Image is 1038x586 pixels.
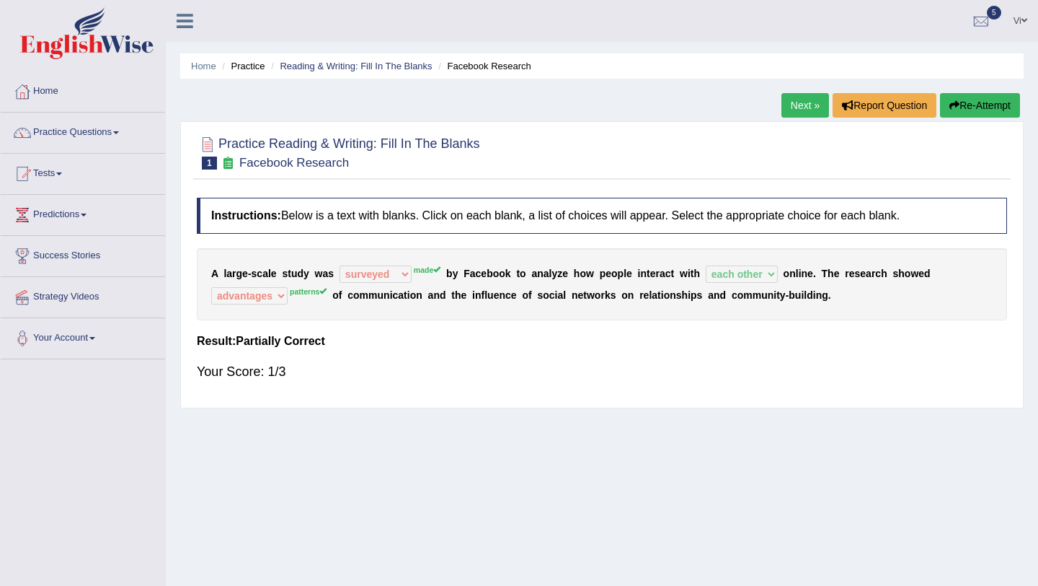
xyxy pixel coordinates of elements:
[398,289,404,301] b: a
[813,289,816,301] b: i
[987,6,1001,19] span: 5
[649,289,652,301] b: l
[522,289,528,301] b: o
[761,289,768,301] b: u
[451,289,455,301] b: t
[360,289,368,301] b: m
[813,268,816,279] b: .
[1,277,165,313] a: Strategy Videos
[1,195,165,231] a: Predictions
[737,289,744,301] b: o
[499,268,505,279] b: o
[271,268,277,279] b: e
[505,268,511,279] b: k
[557,268,562,279] b: z
[191,61,216,71] a: Home
[440,289,446,301] b: d
[940,93,1020,118] button: Re-Attempt
[898,268,905,279] b: h
[537,268,544,279] b: n
[691,268,694,279] b: t
[691,289,697,301] b: p
[347,289,353,301] b: c
[232,268,236,279] b: r
[828,289,831,301] b: .
[789,289,795,301] b: b
[641,268,647,279] b: n
[638,268,641,279] b: i
[551,268,557,279] b: y
[563,289,566,301] b: l
[866,268,871,279] b: a
[732,289,737,301] b: c
[1,71,165,108] a: Home
[236,268,243,279] b: g
[822,289,828,301] b: g
[816,289,822,301] b: n
[520,268,526,279] b: o
[223,268,226,279] b: l
[688,289,691,301] b: i
[781,93,829,118] a: Next »
[416,289,422,301] b: n
[628,289,634,301] b: n
[773,289,776,301] b: i
[680,268,688,279] b: w
[595,289,601,301] b: o
[587,289,595,301] b: w
[290,287,327,296] sup: patterns
[455,289,461,301] b: h
[807,289,813,301] b: d
[611,289,616,301] b: s
[855,268,861,279] b: s
[404,289,407,301] b: t
[494,289,500,301] b: e
[875,268,881,279] b: c
[531,268,537,279] b: a
[282,268,288,279] b: s
[676,289,682,301] b: s
[248,268,252,279] b: -
[1,318,165,354] a: Your Account
[605,268,611,279] b: e
[799,268,802,279] b: i
[586,268,594,279] b: w
[664,289,670,301] b: o
[871,268,875,279] b: r
[650,268,656,279] b: e
[315,268,323,279] b: w
[784,268,790,279] b: o
[892,268,898,279] b: s
[221,157,236,170] small: Exam occurring question
[1,236,165,272] a: Success Stories
[280,61,432,71] a: Reading & Writing: Fill In The Blanks
[905,268,911,279] b: o
[578,289,584,301] b: e
[924,268,931,279] b: d
[828,268,834,279] b: h
[670,289,676,301] b: n
[795,289,802,301] b: u
[1,113,165,149] a: Practice Questions
[226,268,232,279] b: a
[197,335,1007,348] h4: Result:
[661,289,664,301] b: i
[453,268,458,279] b: y
[211,268,218,279] b: A
[407,289,410,301] b: i
[268,268,271,279] b: l
[786,289,789,301] b: -
[472,289,475,301] b: i
[753,289,761,301] b: m
[202,157,217,170] span: 1
[328,268,334,279] b: s
[656,268,660,279] b: r
[291,268,298,279] b: u
[433,289,440,301] b: n
[482,289,485,301] b: f
[845,268,848,279] b: r
[671,268,675,279] b: t
[410,289,417,301] b: o
[353,289,360,301] b: o
[197,354,1007,389] div: Your Score: 1/3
